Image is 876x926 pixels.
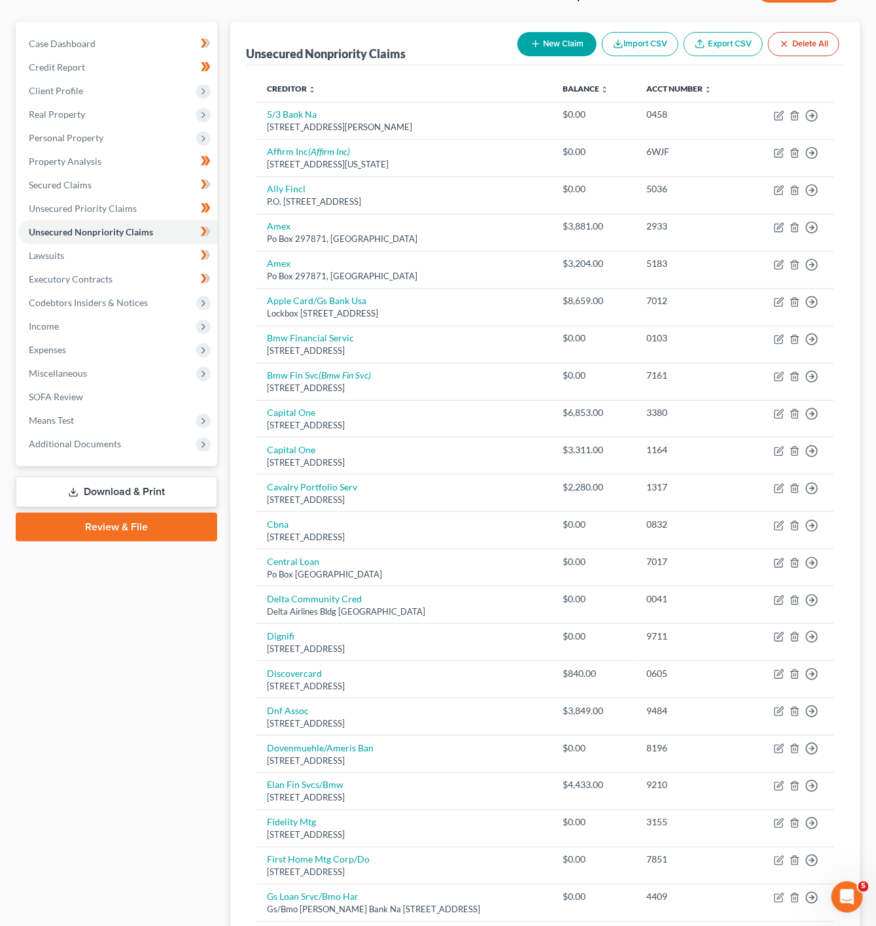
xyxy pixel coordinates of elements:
span: 5 [858,882,869,892]
a: 5/3 Bank Na [267,109,317,120]
a: Bmw Financial Servic [267,332,354,343]
div: 9711 [647,630,735,643]
div: $3,849.00 [563,704,626,717]
div: 4409 [647,891,735,904]
a: Balance unfold_more [563,84,608,94]
div: [STREET_ADDRESS] [267,531,542,543]
div: $8,659.00 [563,294,626,307]
a: Capital One [267,407,315,418]
div: $0.00 [563,592,626,606]
div: 6WJF [647,145,735,158]
div: $840.00 [563,667,626,680]
button: Delete All [768,32,839,56]
a: Capital One [267,444,315,455]
div: 5036 [647,182,735,196]
button: New Claim [517,32,597,56]
a: Fidelity Mtg [267,817,316,828]
div: [STREET_ADDRESS] [267,717,542,730]
div: 7851 [647,853,735,866]
a: Dignifi [267,630,294,642]
a: Gs Loan Srvc/Bmo Har [267,891,359,902]
i: unfold_more [601,86,608,94]
div: [STREET_ADDRESS] [267,494,542,506]
i: unfold_more [705,86,712,94]
div: 0103 [647,332,735,345]
div: Po Box 297871, [GEOGRAPHIC_DATA] [267,233,542,245]
div: 1164 [647,443,735,456]
a: Ally Fincl [267,183,306,194]
a: Amex [267,258,290,269]
div: 9484 [647,704,735,717]
a: Dovenmuehle/Ameris Ban [267,742,374,753]
div: $0.00 [563,145,626,158]
div: [STREET_ADDRESS] [267,643,542,655]
a: Delta Community Cred [267,593,362,604]
div: 7017 [647,555,735,568]
div: $2,280.00 [563,481,626,494]
div: $0.00 [563,555,626,568]
div: 0458 [647,108,735,121]
a: Executory Contracts [18,267,217,291]
div: $0.00 [563,742,626,755]
div: [STREET_ADDRESS] [267,792,542,804]
div: 0832 [647,518,735,531]
a: Unsecured Nonpriority Claims [18,220,217,244]
div: 3155 [647,816,735,829]
i: (Affirm Inc) [308,146,350,157]
a: Central Loan [267,556,319,567]
div: P.O. [STREET_ADDRESS] [267,196,542,208]
span: Secured Claims [29,179,92,190]
a: Dnf Assoc [267,705,309,716]
span: Expenses [29,344,66,355]
a: Affirm Inc(Affirm Inc) [267,146,350,157]
a: Export CSV [684,32,763,56]
div: [STREET_ADDRESS][PERSON_NAME] [267,121,542,133]
div: Delta Airlines Bldg [GEOGRAPHIC_DATA] [267,606,542,618]
button: Import CSV [602,32,678,56]
div: Po Box [GEOGRAPHIC_DATA] [267,568,542,581]
a: First Home Mtg Corp/Do [267,854,370,865]
div: 0605 [647,667,735,680]
div: $3,311.00 [563,443,626,456]
div: $3,881.00 [563,220,626,233]
a: Case Dashboard [18,32,217,56]
div: 8196 [647,742,735,755]
a: Property Analysis [18,150,217,173]
span: Income [29,320,59,332]
div: 7012 [647,294,735,307]
i: (Bmw Fin Svc) [319,369,371,381]
span: Miscellaneous [29,368,87,379]
a: Download & Print [16,477,217,507]
span: Credit Report [29,61,85,73]
div: 2933 [647,220,735,233]
span: Additional Documents [29,438,121,449]
div: 5183 [647,257,735,270]
div: $0.00 [563,630,626,643]
div: $4,433.00 [563,779,626,792]
div: Po Box 297871, [GEOGRAPHIC_DATA] [267,270,542,283]
iframe: Intercom live chat [832,882,863,913]
a: Amex [267,220,290,231]
div: 1317 [647,481,735,494]
div: [STREET_ADDRESS] [267,829,542,842]
a: Cbna [267,519,289,530]
div: [STREET_ADDRESS] [267,419,542,432]
div: Gs/Bmo [PERSON_NAME] Bank Na [STREET_ADDRESS] [267,904,542,916]
div: [STREET_ADDRESS][US_STATE] [267,158,542,171]
div: $0.00 [563,816,626,829]
a: Lawsuits [18,244,217,267]
div: $0.00 [563,369,626,382]
div: 0041 [647,592,735,606]
a: Discovercard [267,668,322,679]
div: 9210 [647,779,735,792]
span: Lawsuits [29,250,64,261]
div: $3,204.00 [563,257,626,270]
div: [STREET_ADDRESS] [267,456,542,469]
span: Real Property [29,109,85,120]
div: $0.00 [563,332,626,345]
span: Means Test [29,415,74,426]
a: Secured Claims [18,173,217,197]
span: Unsecured Priority Claims [29,203,137,214]
div: [STREET_ADDRESS] [267,755,542,767]
div: 3380 [647,406,735,419]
